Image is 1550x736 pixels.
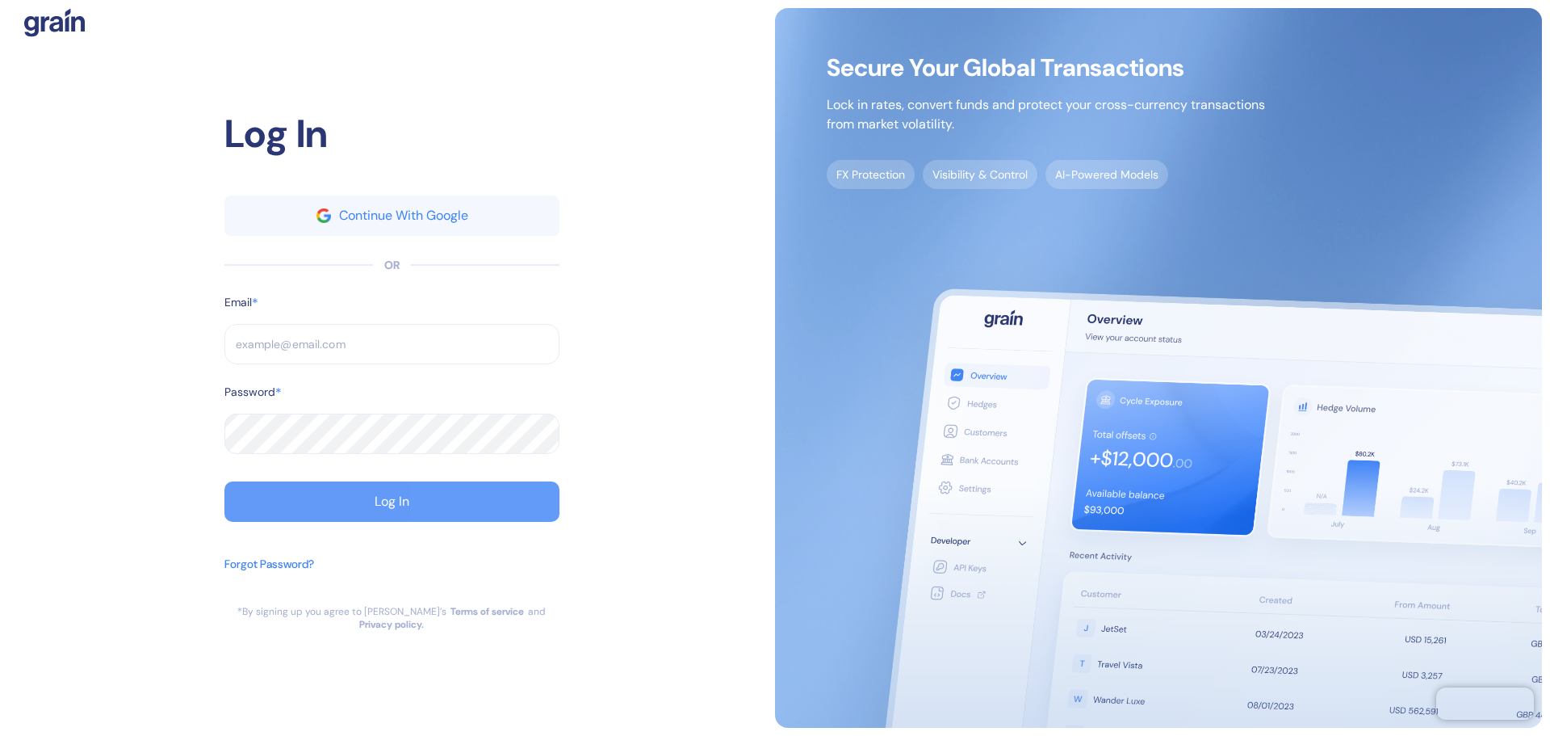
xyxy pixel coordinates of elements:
div: Log In [224,105,559,163]
div: Continue With Google [339,209,468,222]
label: Email [224,294,252,311]
p: Lock in rates, convert funds and protect your cross-currency transactions from market volatility. [827,95,1265,134]
img: logo [24,8,85,37]
a: Terms of service [450,605,524,618]
iframe: Chatra live chat [1436,688,1534,720]
a: Privacy policy. [359,618,424,631]
button: googleContinue With Google [224,196,559,236]
button: Forgot Password? [224,548,314,605]
div: OR [384,257,400,274]
label: Password [224,384,275,401]
div: Forgot Password? [224,556,314,573]
span: Secure Your Global Transactions [827,60,1265,76]
span: AI-Powered Models [1045,160,1168,189]
img: google [316,208,331,223]
input: example@email.com [224,324,559,364]
span: FX Protection [827,160,915,189]
div: Log In [375,495,409,508]
button: Log In [224,482,559,522]
span: Visibility & Control [923,160,1037,189]
img: signup-main-image [775,8,1542,728]
div: and [528,605,546,618]
div: *By signing up you agree to [PERSON_NAME]’s [237,605,446,618]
